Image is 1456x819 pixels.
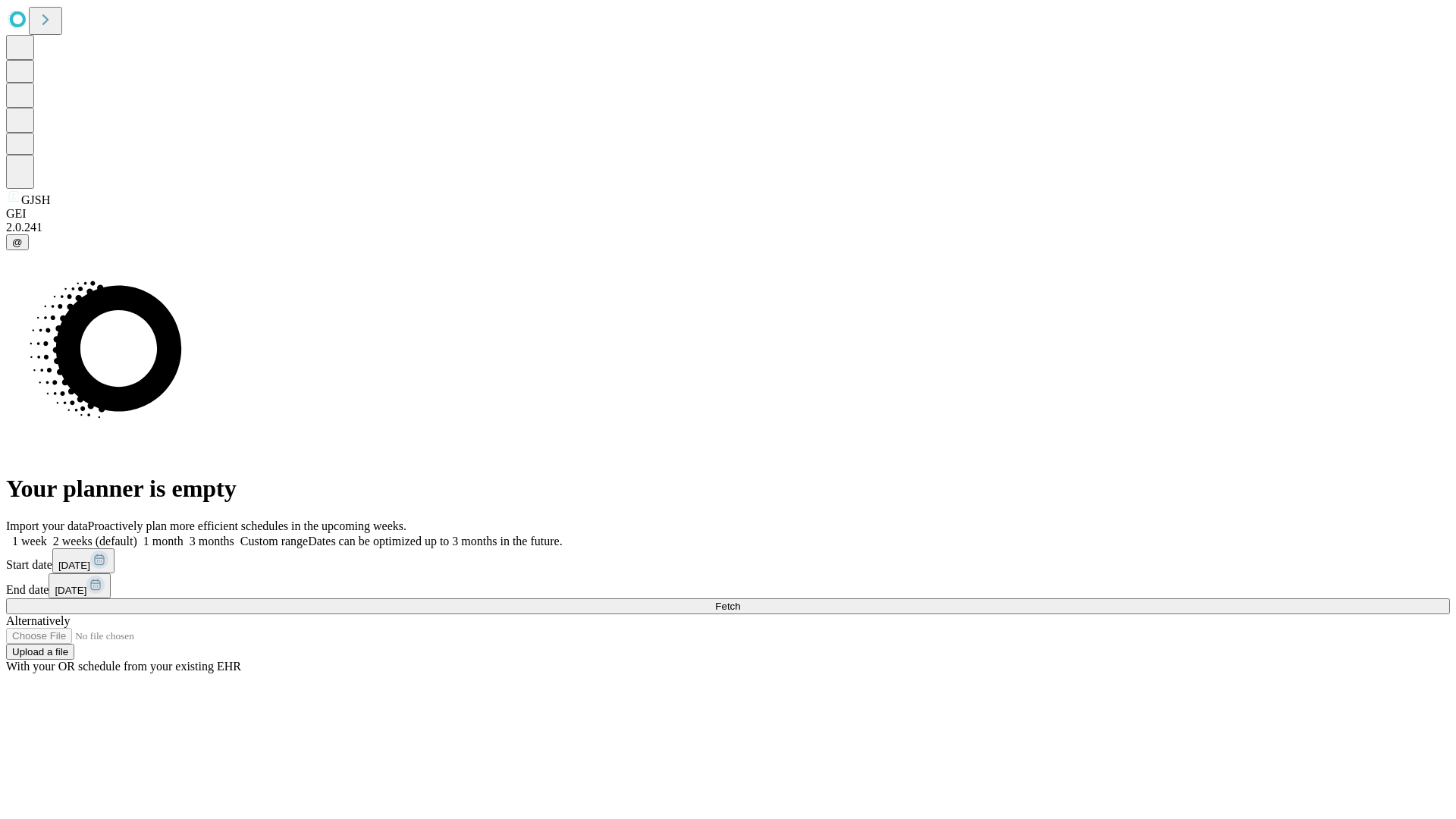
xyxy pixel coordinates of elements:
span: GJSH [21,193,50,206]
span: 1 week [12,535,47,548]
div: Start date [6,548,1450,573]
span: @ [12,237,23,248]
button: [DATE] [52,548,115,573]
span: With your OR schedule from your existing EHR [6,660,241,673]
span: Dates can be optimized up to 3 months in the future. [308,535,562,548]
span: Alternatively [6,614,70,627]
span: Fetch [715,601,740,612]
div: End date [6,573,1450,598]
span: 2 weeks (default) [53,535,137,548]
button: @ [6,234,29,250]
span: Import your data [6,519,88,532]
span: [DATE] [55,585,86,596]
span: [DATE] [58,560,90,571]
button: [DATE] [49,573,111,598]
span: Proactively plan more efficient schedules in the upcoming weeks. [88,519,406,532]
div: GEI [6,207,1450,221]
span: 3 months [190,535,234,548]
h1: Your planner is empty [6,475,1450,503]
button: Fetch [6,598,1450,614]
button: Upload a file [6,644,74,660]
div: 2.0.241 [6,221,1450,234]
span: Custom range [240,535,308,548]
span: 1 month [143,535,184,548]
